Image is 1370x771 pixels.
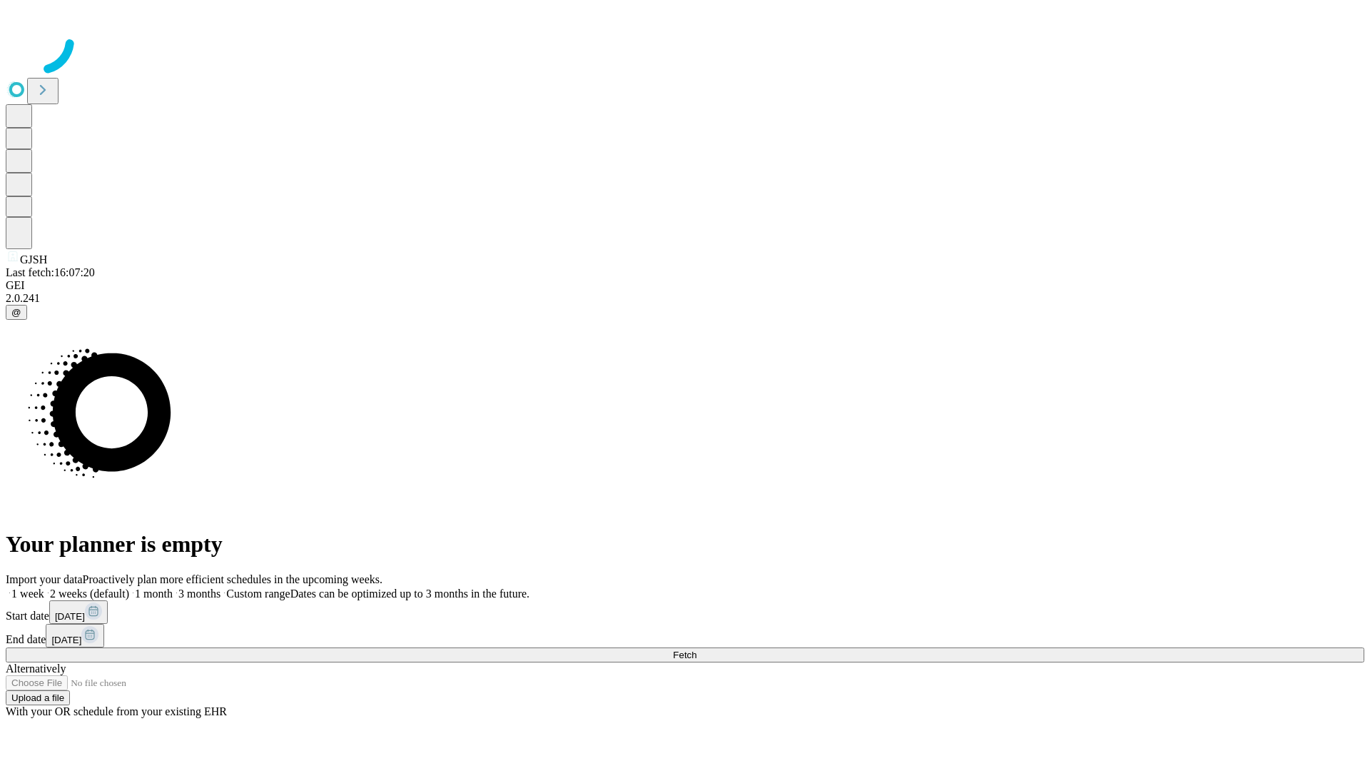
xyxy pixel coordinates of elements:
[6,624,1364,647] div: End date
[290,588,529,600] span: Dates can be optimized up to 3 months in the future.
[6,573,83,585] span: Import your data
[6,600,1364,624] div: Start date
[11,307,21,318] span: @
[11,588,44,600] span: 1 week
[6,292,1364,305] div: 2.0.241
[226,588,290,600] span: Custom range
[6,279,1364,292] div: GEI
[6,690,70,705] button: Upload a file
[6,705,227,717] span: With your OR schedule from your existing EHR
[135,588,173,600] span: 1 month
[51,635,81,645] span: [DATE]
[20,253,47,266] span: GJSH
[46,624,104,647] button: [DATE]
[6,531,1364,558] h1: Your planner is empty
[49,600,108,624] button: [DATE]
[6,266,95,278] span: Last fetch: 16:07:20
[673,650,696,660] span: Fetch
[6,305,27,320] button: @
[83,573,382,585] span: Proactively plan more efficient schedules in the upcoming weeks.
[55,611,85,622] span: [DATE]
[178,588,220,600] span: 3 months
[6,647,1364,662] button: Fetch
[6,662,66,675] span: Alternatively
[50,588,129,600] span: 2 weeks (default)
